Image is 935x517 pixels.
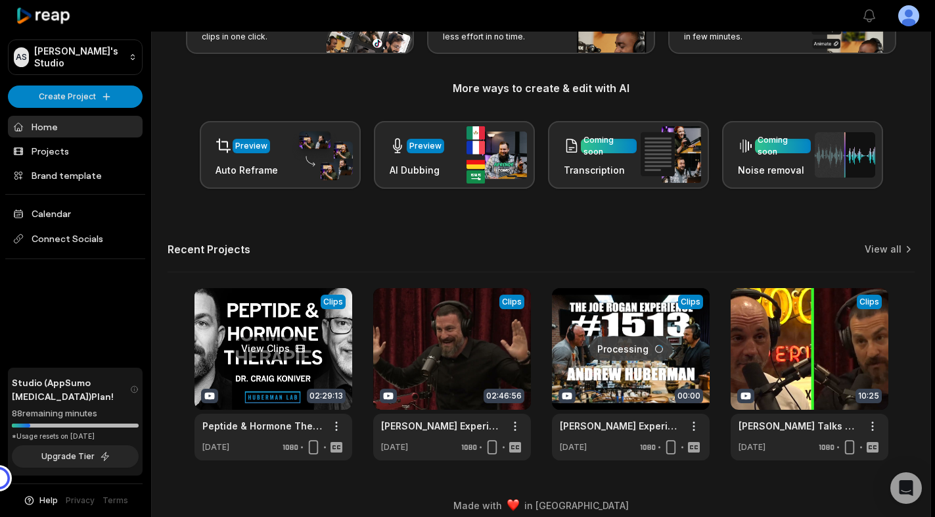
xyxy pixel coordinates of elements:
a: [PERSON_NAME] Talks About [MEDICAL_DATA] Optimization [739,419,859,433]
h3: AI Dubbing [390,163,444,177]
a: View all [865,243,901,256]
div: Preview [235,140,267,152]
h3: More ways to create & edit with AI [168,80,915,96]
img: noise_removal.png [815,132,875,178]
a: [PERSON_NAME] Experience #1513 - [PERSON_NAME] [560,419,681,433]
span: Connect Socials [8,227,143,251]
h2: Recent Projects [168,243,250,256]
img: transcription.png [641,126,701,183]
img: auto_reframe.png [292,130,353,181]
span: Studio (AppSumo [MEDICAL_DATA]) Plan! [12,376,130,403]
a: Privacy [66,495,95,506]
a: Peptide & Hormone Therapies for Health, Performance & Longevity | [PERSON_NAME] [202,419,323,433]
img: heart emoji [507,499,519,511]
a: Calendar [8,203,143,224]
img: ai_dubbing.png [467,126,527,184]
div: 88 remaining minutes [12,407,139,420]
a: Home [8,116,143,137]
p: [PERSON_NAME]'s Studio [34,45,124,69]
div: AS [14,47,29,67]
a: Terms [103,495,128,506]
a: [PERSON_NAME] Experience #1958 - [PERSON_NAME] [381,419,502,433]
div: Made with in [GEOGRAPHIC_DATA] [164,499,919,512]
div: *Usage resets on [DATE] [12,431,139,441]
div: Coming soon [583,134,634,158]
h3: Auto Reframe [216,163,278,177]
button: Upgrade Tier [12,445,139,468]
div: Preview [409,140,442,152]
div: Coming soon [758,134,808,158]
h3: Noise removal [738,163,811,177]
a: Projects [8,140,143,162]
button: Create Project [8,86,143,108]
button: Help [23,495,58,506]
div: Open Intercom Messenger [890,472,922,504]
span: Help [39,495,58,506]
h3: Transcription [564,163,637,177]
a: Brand template [8,164,143,186]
